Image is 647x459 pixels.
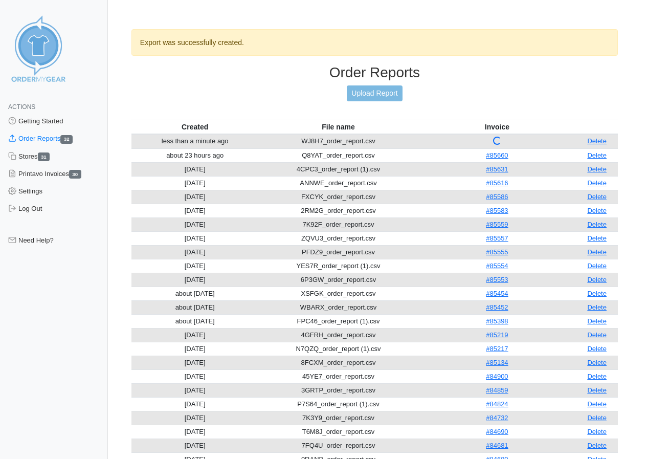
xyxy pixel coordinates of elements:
a: Delete [587,221,607,228]
td: [DATE] [131,231,259,245]
td: [DATE] [131,176,259,190]
a: #85583 [486,207,508,214]
td: 3GRTP_order_report.csv [259,383,418,397]
a: #84690 [486,428,508,435]
a: #85616 [486,179,508,187]
a: #84732 [486,414,508,422]
td: FXCYK_order_report.csv [259,190,418,204]
td: less than a minute ago [131,134,259,149]
a: #84859 [486,386,508,394]
a: Delete [587,248,607,256]
a: #85555 [486,248,508,256]
td: [DATE] [131,245,259,259]
a: #85660 [486,151,508,159]
a: Delete [587,359,607,366]
td: 45YE7_order_report.csv [259,369,418,383]
td: [DATE] [131,439,259,452]
td: WBARX_order_report.csv [259,300,418,314]
td: 4CPC3_order_report (1).csv [259,162,418,176]
td: 4GFRH_order_report.csv [259,328,418,342]
td: about 23 hours ago [131,148,259,162]
td: about [DATE] [131,314,259,328]
th: Created [131,120,259,134]
td: [DATE] [131,328,259,342]
td: 7FQ4U_order_report.csv [259,439,418,452]
a: #84900 [486,373,508,380]
td: [DATE] [131,425,259,439]
a: Delete [587,151,607,159]
td: 6P3GW_order_report.csv [259,273,418,287]
a: Delete [587,442,607,449]
td: T6M8J_order_report.csv [259,425,418,439]
td: WJ8H7_order_report.csv [259,134,418,149]
a: #85559 [486,221,508,228]
span: 32 [60,135,73,144]
a: Delete [587,276,607,283]
a: #85454 [486,290,508,297]
a: #84824 [486,400,508,408]
span: Actions [8,103,35,111]
th: File name [259,120,418,134]
a: Delete [587,207,607,214]
th: Invoice [418,120,576,134]
a: Delete [587,331,607,339]
td: 7K92F_order_report.csv [259,217,418,231]
td: N7QZQ_order_report (1).csv [259,342,418,356]
a: Delete [587,428,607,435]
a: Delete [587,400,607,408]
a: Delete [587,414,607,422]
a: #85452 [486,303,508,311]
a: #85398 [486,317,508,325]
a: Delete [587,137,607,145]
td: PFDZ9_order_report.csv [259,245,418,259]
td: YES7R_order_report (1).csv [259,259,418,273]
a: Delete [587,165,607,173]
a: #85554 [486,262,508,270]
a: #85631 [486,165,508,173]
td: 2RM2G_order_report.csv [259,204,418,217]
td: [DATE] [131,204,259,217]
a: #85219 [486,331,508,339]
td: about [DATE] [131,287,259,300]
td: P7S64_order_report (1).csv [259,397,418,411]
a: Delete [587,373,607,380]
td: XSFGK_order_report.csv [259,287,418,300]
span: 30 [69,170,81,179]
a: Delete [587,345,607,353]
a: #85557 [486,234,508,242]
td: 8FCXM_order_report.csv [259,356,418,369]
a: #85553 [486,276,508,283]
td: FPC46_order_report (1).csv [259,314,418,328]
a: Delete [587,317,607,325]
td: about [DATE] [131,300,259,314]
a: #85586 [486,193,508,201]
td: [DATE] [131,273,259,287]
td: [DATE] [131,356,259,369]
a: #85134 [486,359,508,366]
h3: Order Reports [131,64,618,81]
a: Delete [587,303,607,311]
td: [DATE] [131,369,259,383]
td: [DATE] [131,383,259,397]
a: Delete [587,290,607,297]
div: Export was successfully created. [131,29,618,56]
span: 31 [38,152,50,161]
td: ZQVU3_order_report.csv [259,231,418,245]
td: [DATE] [131,190,259,204]
td: [DATE] [131,397,259,411]
a: Delete [587,262,607,270]
td: [DATE] [131,342,259,356]
td: [DATE] [131,259,259,273]
a: #84681 [486,442,508,449]
a: Delete [587,179,607,187]
td: Q8YAT_order_report.csv [259,148,418,162]
td: [DATE] [131,162,259,176]
td: [DATE] [131,217,259,231]
a: Delete [587,193,607,201]
td: 7K3Y9_order_report.csv [259,411,418,425]
a: Delete [587,234,607,242]
a: #85217 [486,345,508,353]
a: Delete [587,386,607,394]
td: ANNWE_order_report.csv [259,176,418,190]
td: [DATE] [131,411,259,425]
